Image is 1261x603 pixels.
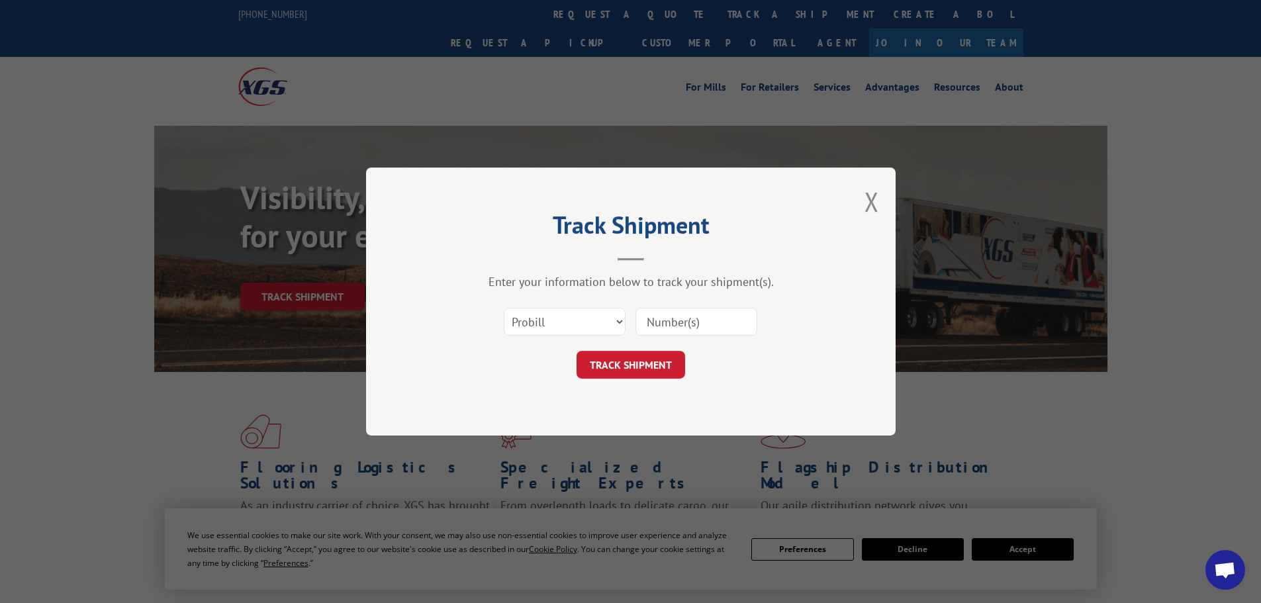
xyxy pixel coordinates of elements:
input: Number(s) [635,308,757,336]
button: Close modal [864,184,879,219]
button: TRACK SHIPMENT [577,351,685,379]
div: Open chat [1205,550,1245,590]
div: Enter your information below to track your shipment(s). [432,274,829,289]
h2: Track Shipment [432,216,829,241]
